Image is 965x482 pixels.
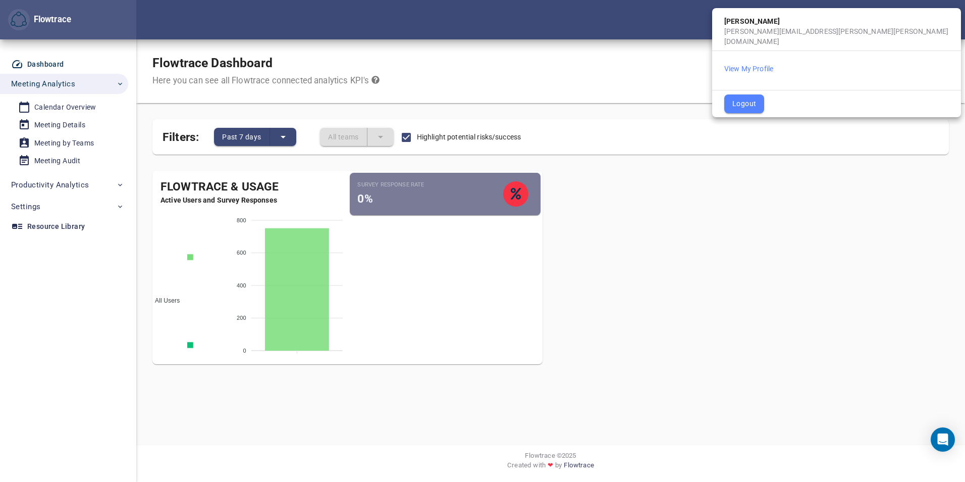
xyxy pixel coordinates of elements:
div: Open Intercom Messenger [931,427,955,452]
button: View My Profile [724,64,773,74]
div: [PERSON_NAME] [712,12,961,26]
button: Logout [724,94,764,113]
div: [PERSON_NAME][EMAIL_ADDRESS][PERSON_NAME][PERSON_NAME][DOMAIN_NAME] [712,26,961,46]
span: Logout [732,98,756,110]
